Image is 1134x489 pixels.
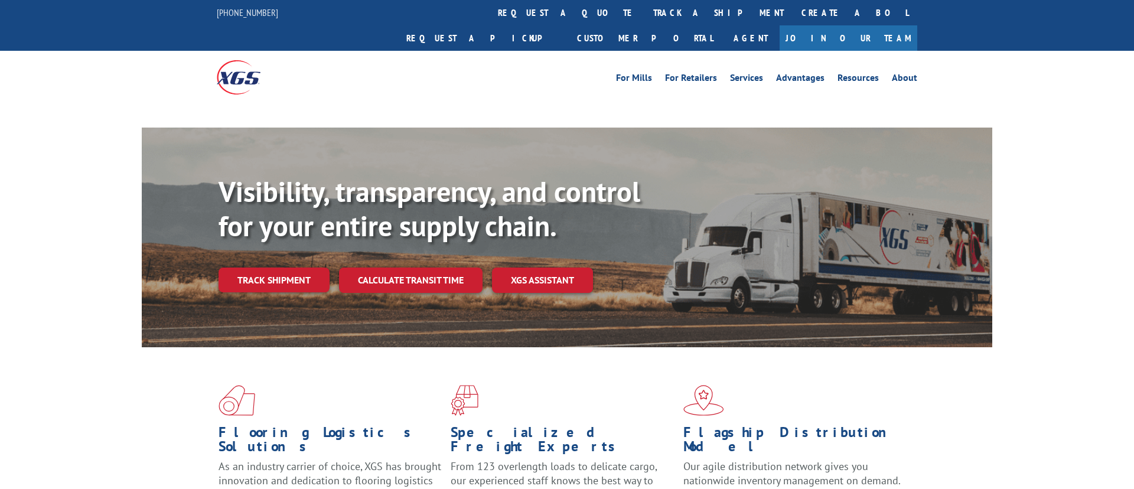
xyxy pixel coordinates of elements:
[219,385,255,416] img: xgs-icon-total-supply-chain-intelligence-red
[616,73,652,86] a: For Mills
[665,73,717,86] a: For Retailers
[780,25,917,51] a: Join Our Team
[219,425,442,459] h1: Flooring Logistics Solutions
[397,25,568,51] a: Request a pickup
[492,268,593,293] a: XGS ASSISTANT
[776,73,825,86] a: Advantages
[451,425,674,459] h1: Specialized Freight Experts
[730,73,763,86] a: Services
[451,385,478,416] img: xgs-icon-focused-on-flooring-red
[219,268,330,292] a: Track shipment
[568,25,722,51] a: Customer Portal
[217,6,278,18] a: [PHONE_NUMBER]
[683,385,724,416] img: xgs-icon-flagship-distribution-model-red
[219,173,640,244] b: Visibility, transparency, and control for your entire supply chain.
[683,459,901,487] span: Our agile distribution network gives you nationwide inventory management on demand.
[683,425,907,459] h1: Flagship Distribution Model
[838,73,879,86] a: Resources
[339,268,483,293] a: Calculate transit time
[722,25,780,51] a: Agent
[892,73,917,86] a: About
